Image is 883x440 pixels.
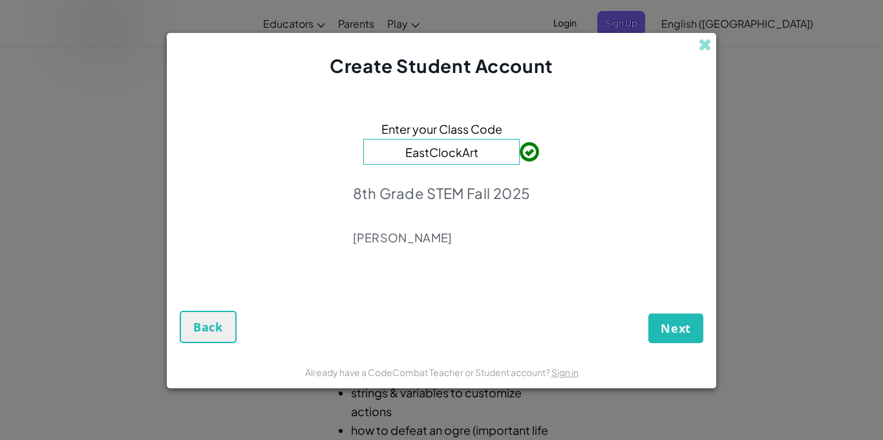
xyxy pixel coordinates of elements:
span: Back [193,319,223,335]
span: Already have a CodeCombat Teacher or Student account? [305,366,551,378]
p: 8th Grade STEM Fall 2025 [353,184,531,202]
p: [PERSON_NAME] [353,230,531,246]
span: Create Student Account [330,54,553,77]
button: Back [180,311,237,343]
button: Next [648,313,703,343]
span: Next [661,320,691,336]
a: Sign in [551,366,579,378]
span: Enter your Class Code [381,120,502,138]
